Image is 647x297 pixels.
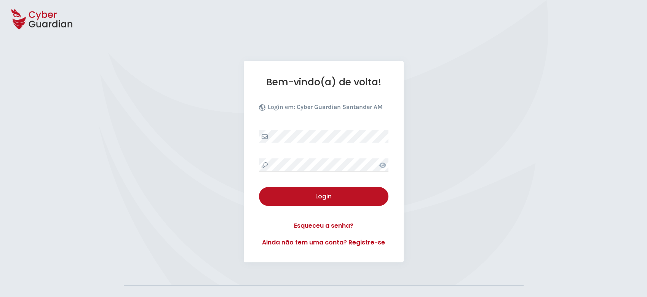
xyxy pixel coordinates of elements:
[268,103,383,115] p: Login em:
[259,238,388,247] a: Ainda não tem uma conta? Registre-se
[297,103,383,110] b: Cyber Guardian Santander AM
[265,192,383,201] div: Login
[259,76,388,88] h1: Bem-vindo(a) de volta!
[259,187,388,206] button: Login
[259,221,388,230] a: Esqueceu a senha?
